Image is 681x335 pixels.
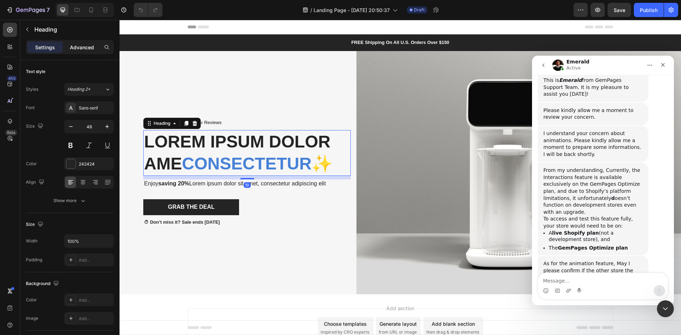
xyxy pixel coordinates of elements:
[3,3,53,17] button: 7
[35,44,55,51] p: Settings
[46,6,50,14] p: 7
[414,7,425,13] span: Draft
[79,140,83,145] b: d
[6,200,116,236] div: As for the animation feature, May I please confirm if the other store the animation works for is ...
[26,279,60,289] div: Background
[5,130,17,135] div: Beta
[608,3,631,17] button: Save
[79,161,112,167] div: 242424
[11,111,111,160] div: From my understanding, Currently, the Interactions feature is available exclusively on the GemPag...
[65,235,113,247] input: Auto
[26,257,42,263] div: Padding
[314,6,390,14] span: Landing Page - [DATE] 20:50:37
[124,162,131,168] div: 10
[24,200,231,206] p: ⏱ Don’t miss it? Sale ends [DATE]
[24,179,120,195] button: Grab The Deal
[657,300,674,317] iframe: Intercom live chat
[34,25,111,34] p: Heading
[17,189,111,196] li: The
[26,122,45,131] div: Size
[11,74,111,102] div: I understand your concern about animations. Please kindly allow me a moment to prepare some infor...
[11,51,111,65] div: Please kindly allow me a moment to review your concern.
[70,44,94,51] p: Advanced
[6,70,136,107] div: Emerald says…
[17,174,111,187] li: A (not a development store), and
[6,70,116,106] div: I understand your concern about animations. Please kindly allow me a moment to prepare some infor...
[67,86,90,93] span: Heading 2*
[26,68,45,75] div: Text style
[11,160,111,174] div: To access and test this feature fully, your store would need to be on:
[26,178,46,187] div: Align
[237,31,561,274] img: gempages_557035327131222818-7b36ed3c-7d8f-474a-b440-02101cdc117e.jpg
[532,56,674,305] iframe: Intercom live chat
[64,83,114,96] button: Heading 2*
[49,184,95,191] div: Grab The Deal
[79,257,112,263] div: Add...
[26,220,45,229] div: Size
[26,238,38,244] div: Width
[79,316,112,322] div: Add...
[134,3,162,17] div: Undo/Redo
[22,232,28,238] button: Gif picker
[20,174,67,180] b: live Shopify plan
[39,161,70,167] strong: saving 20%
[640,6,658,14] div: Publish
[6,47,116,69] div: Please kindly allow me a moment to review your concern.
[11,205,111,232] div: As for the animation feature, May I please confirm if the other store the animation works for is ...
[54,197,87,204] div: Show more
[11,232,17,238] button: Emoji picker
[11,21,111,42] div: This is from GemPages Support Team. It is my pleasure to assist you [DATE]!
[24,160,231,168] p: Enjoy Lorem ipsum dolor sit amet, consectetur adipiscing elit
[6,107,116,200] div: From my understanding, Currently, the Interactions feature is available exclusively on the GemPag...
[26,86,38,93] div: Styles
[6,217,136,229] textarea: Message…
[614,7,625,13] span: Save
[6,47,136,70] div: Emerald says…
[6,200,136,249] div: Emerald says…
[26,189,96,195] b: GemPages Optimize plan
[26,194,114,207] button: Show more
[6,107,136,200] div: Emerald says…
[26,161,37,167] div: Color
[45,232,51,238] button: Start recording
[120,20,681,335] iframe: Design area
[310,6,312,14] span: /
[26,105,35,111] div: Font
[79,297,112,303] div: Add...
[26,297,37,303] div: Color
[27,22,50,27] i: Emerald
[264,285,298,292] span: Add section
[634,3,664,17] button: Publish
[122,229,133,241] button: Send a message…
[34,232,39,238] button: Upload attachment
[79,105,112,111] div: Sans-serif
[26,315,38,322] div: Image
[7,76,17,81] div: 450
